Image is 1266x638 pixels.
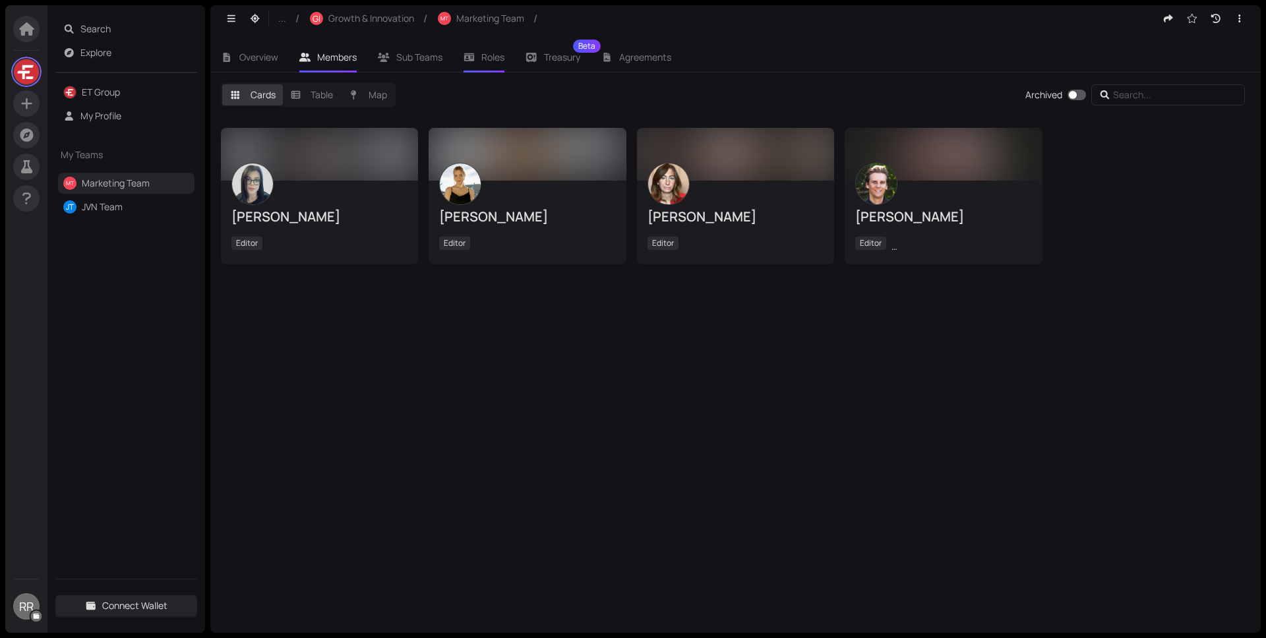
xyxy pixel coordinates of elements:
[648,163,689,204] img: KXyGO068ag.jpeg
[856,163,897,204] img: OOp-x9CS-u.jpeg
[544,53,580,62] span: Treasury
[102,598,167,613] span: Connect Wallet
[328,11,414,26] span: Growth & Innovation
[82,200,123,213] a: JVN Team
[317,51,357,63] span: Members
[440,15,448,21] span: MT
[82,177,150,189] a: Marketing Team
[440,163,481,204] img: Mw3MYn5qax.jpeg
[55,140,197,170] div: My Teams
[648,237,678,250] span: Editor
[239,51,278,63] span: Overview
[396,51,442,63] span: Sub Teams
[1113,88,1226,102] input: Search...
[456,11,524,26] span: Marketing Team
[80,109,121,122] a: My Profile
[14,59,39,84] img: LsfHRQdbm8.jpeg
[231,237,262,250] span: Editor
[1025,88,1062,102] div: Archived
[891,237,1151,250] span: [GEOGRAPHIC_DATA], [GEOGRAPHIC_DATA], [GEOGRAPHIC_DATA]
[439,237,470,250] span: Editor
[272,8,293,29] button: ...
[19,593,34,620] span: RR
[278,11,286,26] span: ...
[82,86,120,98] a: ET Group
[80,18,190,40] span: Search
[313,14,320,23] span: GI
[619,51,671,63] span: Agreements
[439,208,615,226] div: [PERSON_NAME]
[55,595,197,616] button: Connect Wallet
[481,51,504,63] span: Roles
[573,40,601,53] sup: Beta
[855,237,886,250] span: Editor
[303,8,421,29] button: GIGrowth & Innovation
[231,208,407,226] div: [PERSON_NAME]
[431,8,531,29] button: MTMarketing Team
[61,148,169,162] span: My Teams
[855,208,1031,226] div: [PERSON_NAME]
[232,163,273,204] img: xgxeZTt-51.jpeg
[648,208,824,226] div: [PERSON_NAME]
[80,46,111,59] a: Explore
